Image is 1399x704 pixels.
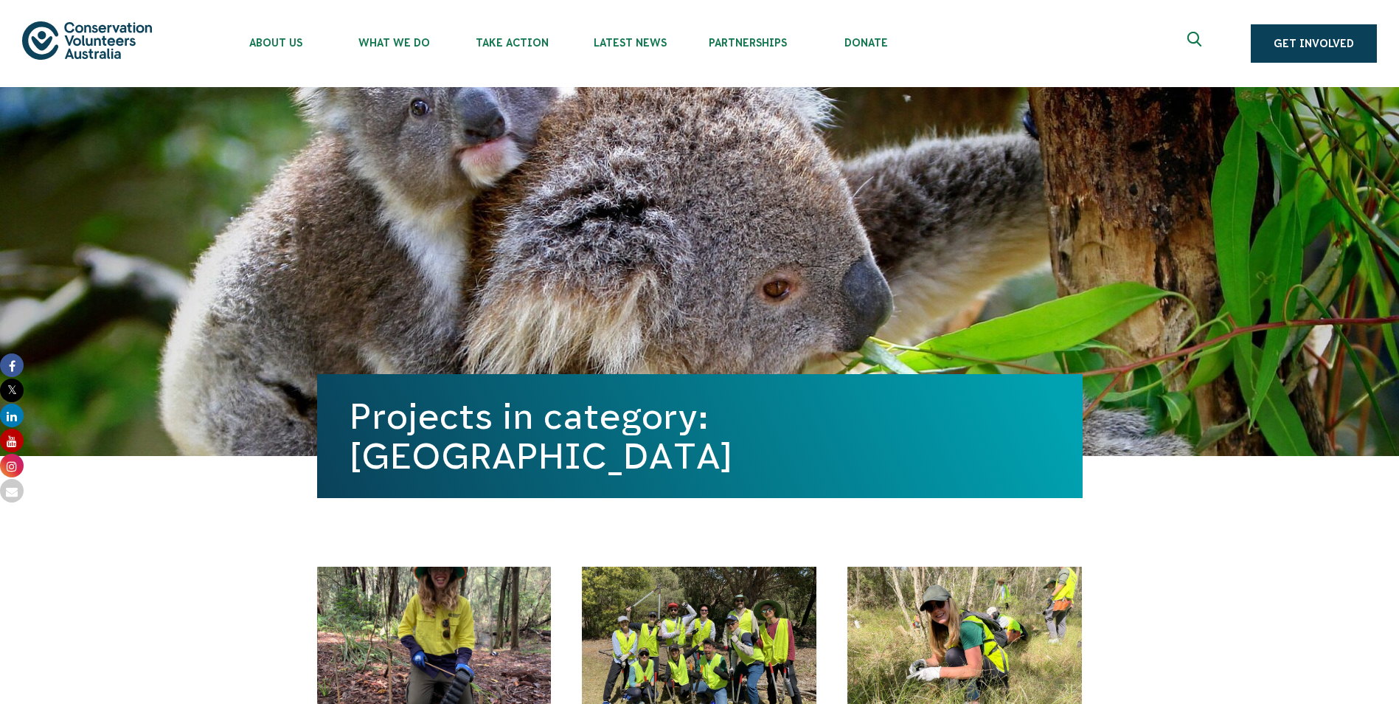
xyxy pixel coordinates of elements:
[335,37,453,49] span: What We Do
[22,21,152,59] img: logo.svg
[453,37,571,49] span: Take Action
[689,37,807,49] span: Partnerships
[571,37,689,49] span: Latest News
[1187,32,1206,55] span: Expand search box
[807,37,925,49] span: Donate
[217,37,335,49] span: About Us
[350,396,1050,476] h1: Projects in category: [GEOGRAPHIC_DATA]
[1178,26,1214,61] button: Expand search box Close search box
[1251,24,1377,63] a: Get Involved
